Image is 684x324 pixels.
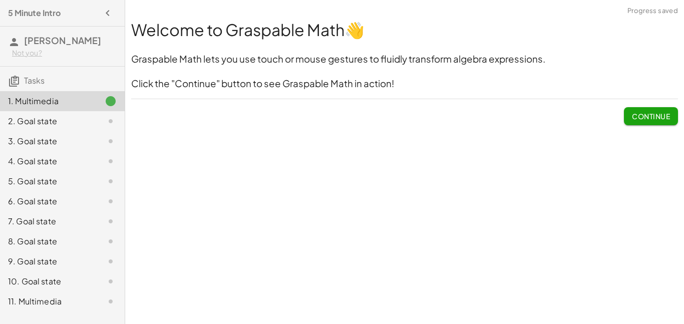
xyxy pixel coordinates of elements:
[105,235,117,247] i: Task not started.
[8,115,89,127] div: 2. Goal state
[8,295,89,307] div: 11. Multimedia
[131,53,678,66] h3: Graspable Math lets you use touch or mouse gestures to fluidly transform algebra expressions.
[12,48,117,58] div: Not you?
[105,195,117,207] i: Task not started.
[105,275,117,287] i: Task not started.
[105,135,117,147] i: Task not started.
[345,20,365,40] strong: 👋
[131,19,678,41] h1: Welcome to Graspable Math
[24,35,101,46] span: [PERSON_NAME]
[8,95,89,107] div: 1. Multimedia
[8,235,89,247] div: 8. Goal state
[8,155,89,167] div: 4. Goal state
[8,215,89,227] div: 7. Goal state
[105,295,117,307] i: Task not started.
[131,77,678,91] h3: Click the "Continue" button to see Graspable Math in action!
[624,107,678,125] button: Continue
[8,135,89,147] div: 3. Goal state
[627,6,678,16] span: Progress saved
[632,112,670,121] span: Continue
[24,75,45,86] span: Tasks
[8,255,89,267] div: 9. Goal state
[105,175,117,187] i: Task not started.
[8,195,89,207] div: 6. Goal state
[8,7,61,19] h4: 5 Minute Intro
[105,215,117,227] i: Task not started.
[105,95,117,107] i: Task finished.
[105,155,117,167] i: Task not started.
[105,115,117,127] i: Task not started.
[105,255,117,267] i: Task not started.
[8,175,89,187] div: 5. Goal state
[8,275,89,287] div: 10. Goal state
